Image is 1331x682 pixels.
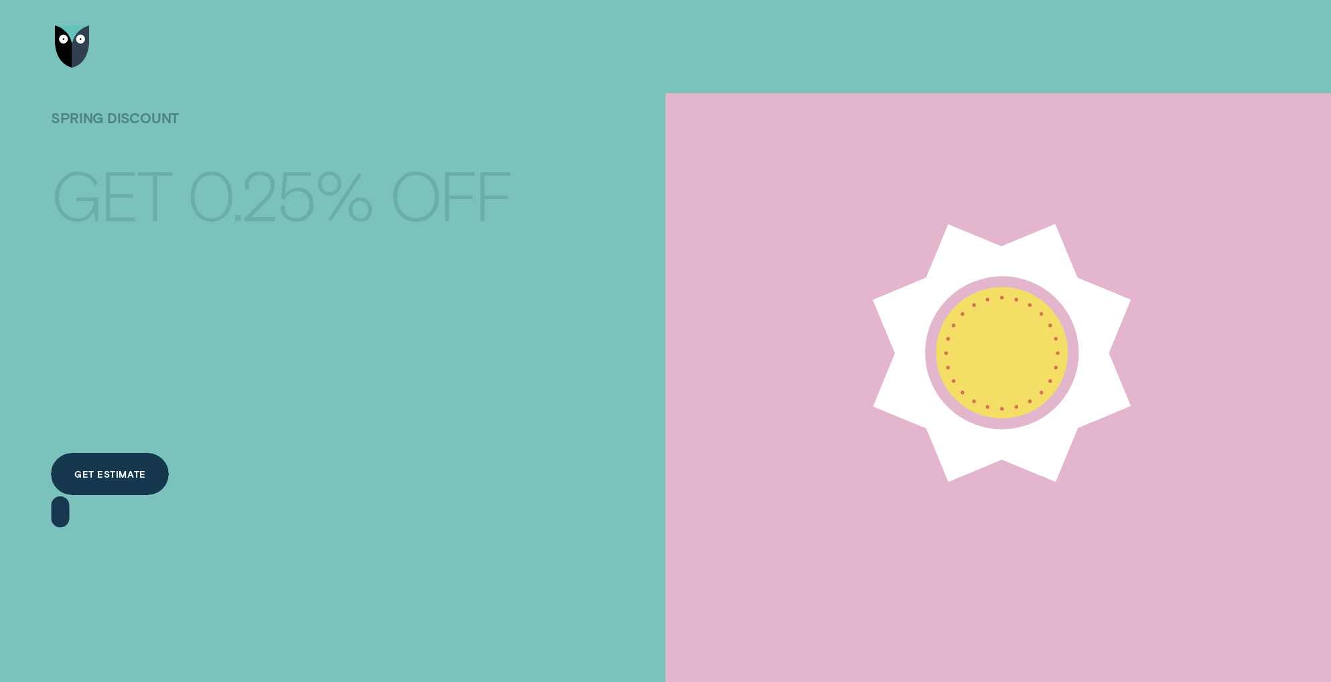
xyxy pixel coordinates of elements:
div: Get [51,162,170,227]
div: off [389,162,512,227]
h4: Get 0.25% off all loans [51,135,511,265]
img: Wisr [55,25,90,67]
div: 0.25% [187,162,373,227]
a: Get estimate [51,453,169,494]
h1: SPRING DISCOUNT [51,110,511,152]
